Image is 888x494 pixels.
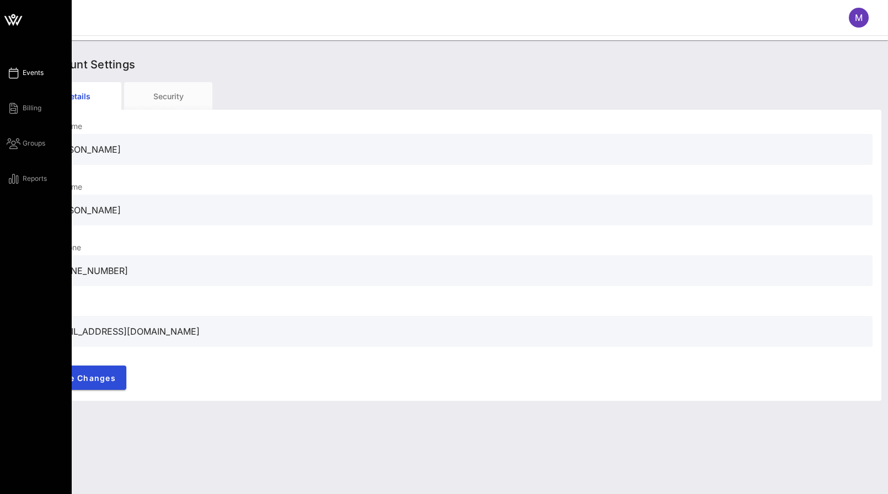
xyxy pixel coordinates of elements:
span: Events [23,68,44,78]
a: Billing [7,101,41,115]
span: Billing [23,103,41,113]
p: Last Name [42,181,873,192]
span: Groups [23,138,45,148]
a: Reports [7,172,47,185]
div: Details [33,82,121,110]
p: First Name [42,121,873,132]
div: M [849,8,869,28]
button: Save Changes [42,366,126,390]
p: Email [42,303,873,314]
div: Security [124,82,212,110]
span: Save Changes [53,373,116,383]
a: Events [7,66,44,79]
div: Account Settings [33,47,881,82]
span: Reports [23,174,47,184]
p: Cell Phone [42,242,873,253]
span: M [855,12,863,23]
a: Groups [7,137,45,150]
